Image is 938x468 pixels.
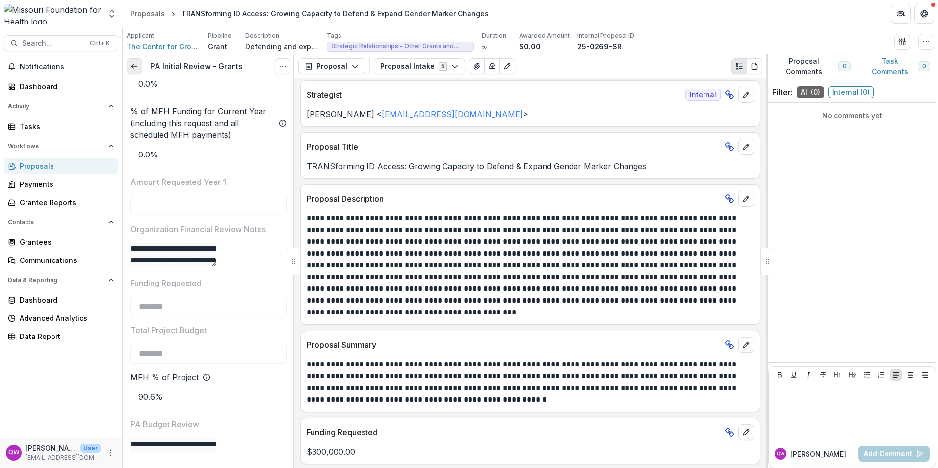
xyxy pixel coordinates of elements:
[150,62,242,71] h3: PA Initial Review - Grants
[275,58,290,74] button: Options
[891,4,911,24] button: Partners
[482,41,487,52] p: ∞
[499,58,515,74] button: Edit as form
[20,331,110,341] div: Data Report
[245,31,279,40] p: Description
[482,31,506,40] p: Duration
[307,89,681,101] p: Strategist
[8,277,104,284] span: Data & Reporting
[130,141,287,168] p: 0.0%
[846,369,858,381] button: Heading 2
[4,35,118,51] button: Search...
[859,54,938,78] button: Task Comments
[4,328,118,344] a: Data Report
[127,41,200,52] a: The Center for Growing Justice
[4,138,118,154] button: Open Workflows
[22,39,84,48] span: Search...
[20,255,110,265] div: Communications
[382,109,523,119] a: [EMAIL_ADDRESS][DOMAIN_NAME]
[208,41,227,52] p: Grant
[843,63,846,70] span: 0
[130,383,210,411] p: 90.6%
[130,70,278,98] p: 0.0%
[772,110,932,121] p: No comments yet
[307,446,754,458] p: $300,000.00
[4,272,118,288] button: Open Data & Reporting
[774,369,785,381] button: Bold
[772,86,793,98] p: Filter:
[4,118,118,134] a: Tasks
[104,447,116,459] button: More
[20,179,110,189] div: Payments
[105,4,119,24] button: Open entity switcher
[790,449,846,459] p: [PERSON_NAME]
[519,31,570,40] p: Awarded Amount
[208,31,232,40] p: Pipeline
[797,86,824,98] span: All ( 0 )
[828,86,874,98] span: Internal ( 0 )
[738,87,754,103] button: edit
[788,369,800,381] button: Underline
[245,41,319,52] p: Defending and expanding access to gender marker changes in [US_STATE] requires a concerted statew...
[307,141,721,153] p: Proposal Title
[182,8,489,19] div: TRANSforming ID Access: Growing Capacity to Defend & Expand Gender Marker Changes
[20,237,110,247] div: Grantees
[130,176,226,188] p: Amount Requested Year 1
[4,252,118,268] a: Communications
[20,81,110,92] div: Dashboard
[469,58,485,74] button: View Attached Files
[127,6,493,21] nav: breadcrumb
[577,31,634,40] p: Internal Proposal ID
[577,41,622,52] p: 25-0269-SR
[766,54,859,78] button: Proposal Comments
[777,451,785,456] div: Quinton Ward
[307,426,721,438] p: Funding Requested
[890,369,902,381] button: Align Left
[20,197,110,208] div: Grantee Reports
[20,295,110,305] div: Dashboard
[307,160,754,172] p: TRANSforming ID Access: Growing Capacity to Defend & Expand Gender Marker Changes
[519,41,541,52] p: $0.00
[130,277,202,289] p: Funding Requested
[861,369,873,381] button: Bullet List
[817,369,829,381] button: Strike
[4,214,118,230] button: Open Contacts
[4,59,118,75] button: Notifications
[738,337,754,353] button: edit
[307,193,721,205] p: Proposal Description
[731,58,747,74] button: Plaintext view
[130,418,199,430] p: PA Budget Review
[875,369,887,381] button: Ordered List
[331,43,469,50] span: Strategic Relationships - Other Grants and Contracts
[130,8,165,19] div: Proposals
[4,78,118,95] a: Dashboard
[8,449,20,456] div: Quinton Ward
[738,191,754,207] button: edit
[4,234,118,250] a: Grantees
[20,63,114,71] span: Notifications
[80,444,101,453] p: User
[307,339,721,351] p: Proposal Summary
[4,310,118,326] a: Advanced Analytics
[4,292,118,308] a: Dashboard
[26,443,77,453] p: [PERSON_NAME]
[685,89,721,101] span: Internal
[20,313,110,323] div: Advanced Analytics
[738,424,754,440] button: edit
[88,38,112,49] div: Ctrl + K
[327,31,341,40] p: Tags
[20,121,110,131] div: Tasks
[858,446,930,462] button: Add Comment
[130,105,275,141] h3: % of MFH Funding for Current Year (including this request and all scheduled MFH payments)
[130,223,266,235] p: Organization Financial Review Notes
[738,139,754,155] button: edit
[905,369,916,381] button: Align Center
[919,369,931,381] button: Align Right
[8,219,104,226] span: Contacts
[8,143,104,150] span: Workflows
[130,371,199,383] h3: MFH % of Project
[914,4,934,24] button: Get Help
[4,158,118,174] a: Proposals
[127,6,169,21] a: Proposals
